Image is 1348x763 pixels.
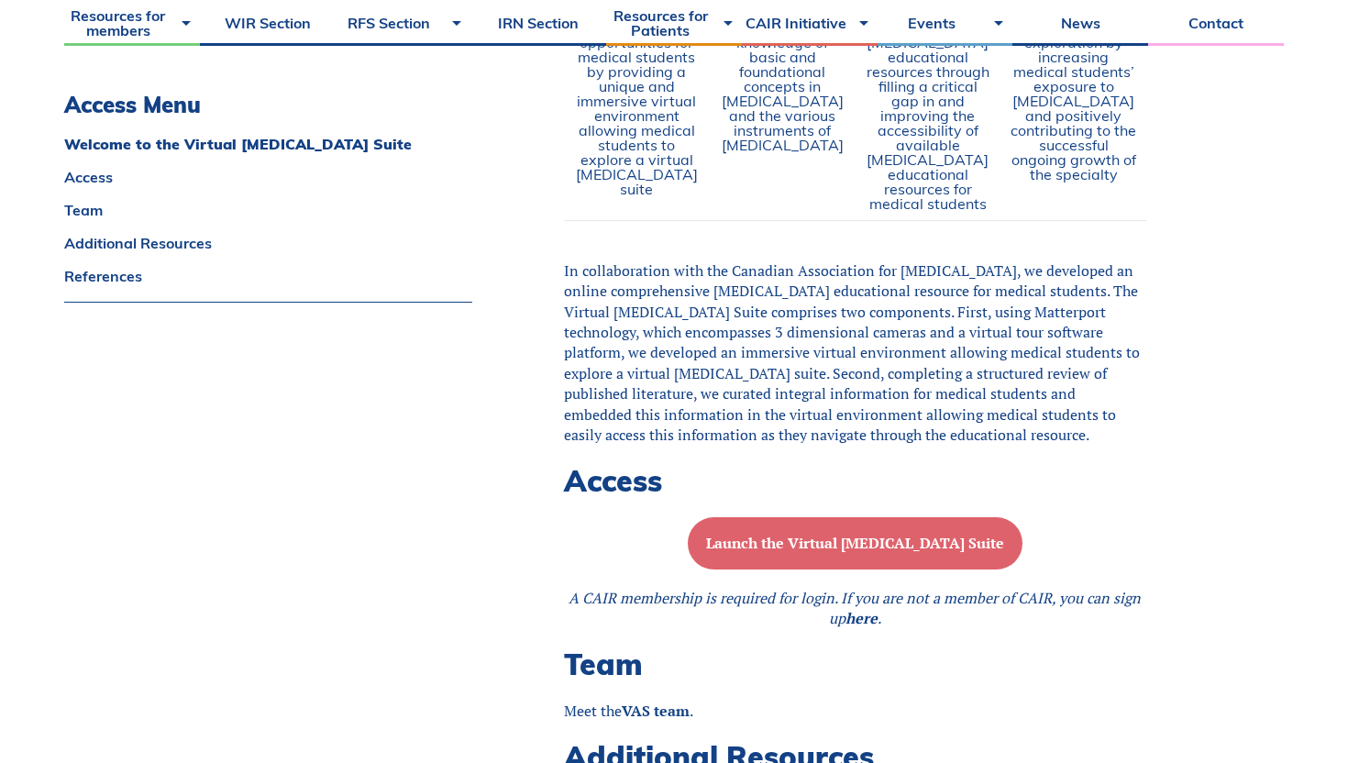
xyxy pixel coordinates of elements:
em: A CAIR membership is required for login. If you are not a member of CAIR, you can sign up . [569,588,1141,628]
p: In collaboration with the Canadian Association for [MEDICAL_DATA], we developed an online compreh... [564,260,1146,446]
td: Increase knowledge of basic and foundational concepts in [MEDICAL_DATA] and the various instrumen... [710,11,856,221]
a: Access [64,170,472,184]
a: Launch the Virtual [MEDICAL_DATA] Suite [688,533,1022,553]
a: here [845,608,878,628]
td: Facilitate career exploration by increasing medical students’ exposure to [MEDICAL_DATA] and posi... [1000,11,1146,221]
h2: Access [564,463,1146,498]
h3: Access Menu [64,92,472,118]
a: Additional Resources [64,236,472,250]
p: Meet the . [564,701,1146,721]
span: Team [564,646,643,682]
a: Team [64,203,472,217]
a: References [64,269,472,283]
b: Launch the Virtual [MEDICAL_DATA] Suite [706,533,1004,553]
button: Launch the Virtual [MEDICAL_DATA] Suite [688,517,1022,569]
a: VAS team [622,701,690,721]
td: Enhance learning opportunities for medical students by providing a unique and immersive virtual e... [564,11,710,221]
a: Welcome to the Virtual [MEDICAL_DATA] Suite [64,137,472,151]
td: Improve [MEDICAL_DATA] educational resources through filling a critical gap in and improving the ... [855,11,1000,221]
